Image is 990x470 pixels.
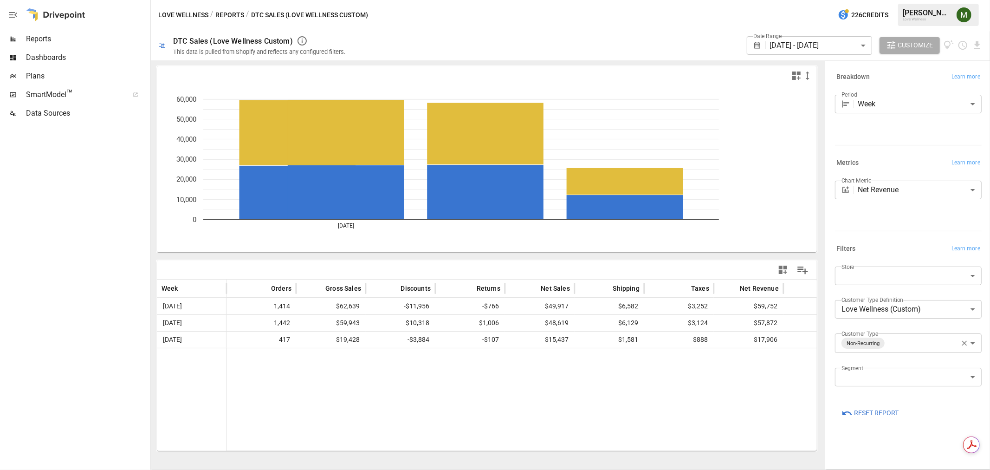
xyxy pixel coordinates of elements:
span: $49,917 [510,298,570,314]
span: -$10,318 [370,315,431,331]
div: / [210,9,214,21]
label: Date Range [753,32,782,40]
button: Customize [880,37,940,54]
span: [DATE] [162,315,221,331]
h6: Breakdown [836,72,870,82]
label: Customer Type Definition [841,296,904,304]
button: Download report [972,40,983,51]
span: -$11,956 [370,298,431,314]
span: $59,752 [718,298,779,314]
button: Sort [387,282,400,295]
span: $48,619 [510,315,570,331]
button: Sort [257,282,270,295]
button: Manage Columns [792,260,813,281]
div: Week [858,95,982,113]
button: Sort [527,282,540,295]
span: -$107 [440,332,500,348]
span: $57,872 [718,315,779,331]
button: Sort [463,282,476,295]
span: $59,943 [301,315,361,331]
span: -$766 [440,298,500,314]
span: Data Sources [26,108,149,119]
span: Week [162,284,178,293]
text: [DATE] [338,222,354,229]
span: Plans [26,71,149,82]
span: Gross Sales [325,284,361,293]
label: Customer Type [841,330,879,338]
span: $15,437 [510,332,570,348]
img: Meredith Lacasse [957,7,971,22]
span: 1,414 [231,298,291,314]
span: $3,124 [649,315,709,331]
label: Segment [841,364,863,372]
span: Returns [477,284,500,293]
span: ™ [66,88,73,99]
button: View documentation [944,37,954,54]
button: Sort [726,282,739,295]
button: Reset Report [835,405,905,422]
span: 226 Credits [851,9,888,21]
label: Chart Metric [841,176,872,184]
button: Sort [179,282,192,295]
text: 30,000 [176,155,196,163]
div: DTC Sales (Love Wellness Custom) [173,37,293,46]
span: Non-Recurring [843,338,883,349]
span: $6,129 [579,315,640,331]
span: $62,639 [301,298,361,314]
span: [DATE] [162,332,221,348]
button: 226Credits [834,7,892,24]
span: Learn more [951,72,980,82]
text: 40,000 [176,135,196,144]
button: Sort [311,282,324,295]
button: Reports [215,9,244,21]
span: 417 [231,332,291,348]
label: Period [841,91,857,98]
span: Shipping [613,284,640,293]
span: $6,582 [579,298,640,314]
span: SmartModel [26,89,123,100]
svg: A chart. [157,85,818,252]
span: $17,906 [718,332,779,348]
button: Love Wellness [158,9,208,21]
label: Store [841,263,854,271]
button: Sort [599,282,612,295]
span: Reports [26,33,149,45]
text: 60,000 [176,95,196,104]
span: Taxes [691,284,709,293]
span: Orders [271,284,291,293]
span: [DATE] [162,298,221,314]
button: Schedule report [958,40,968,51]
span: $3,252 [649,298,709,314]
div: 🛍 [158,41,166,50]
span: $1,581 [579,332,640,348]
button: Sort [677,282,690,295]
span: 1,442 [231,315,291,331]
div: Love Wellness [903,17,951,21]
span: Customize [898,39,933,51]
span: Learn more [951,158,980,168]
text: 0 [193,215,196,224]
div: This data is pulled from Shopify and reflects any configured filters. [173,48,345,55]
div: [PERSON_NAME] [903,8,951,17]
span: Learn more [951,244,980,254]
span: Reset Report [854,407,899,419]
span: -$3,884 [370,332,431,348]
h6: Metrics [836,158,859,168]
span: Dashboards [26,52,149,63]
div: [DATE] - [DATE] [770,36,872,55]
text: 10,000 [176,196,196,204]
span: Net Revenue [740,284,779,293]
h6: Filters [836,244,856,254]
span: Discounts [401,284,431,293]
div: / [246,9,249,21]
button: Meredith Lacasse [951,2,977,28]
text: 50,000 [176,115,196,124]
span: $19,428 [301,332,361,348]
div: Net Revenue [858,181,982,199]
text: 20,000 [176,175,196,183]
span: $888 [649,332,709,348]
span: Net Sales [541,284,570,293]
div: Love Wellness (Custom) [835,300,982,319]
